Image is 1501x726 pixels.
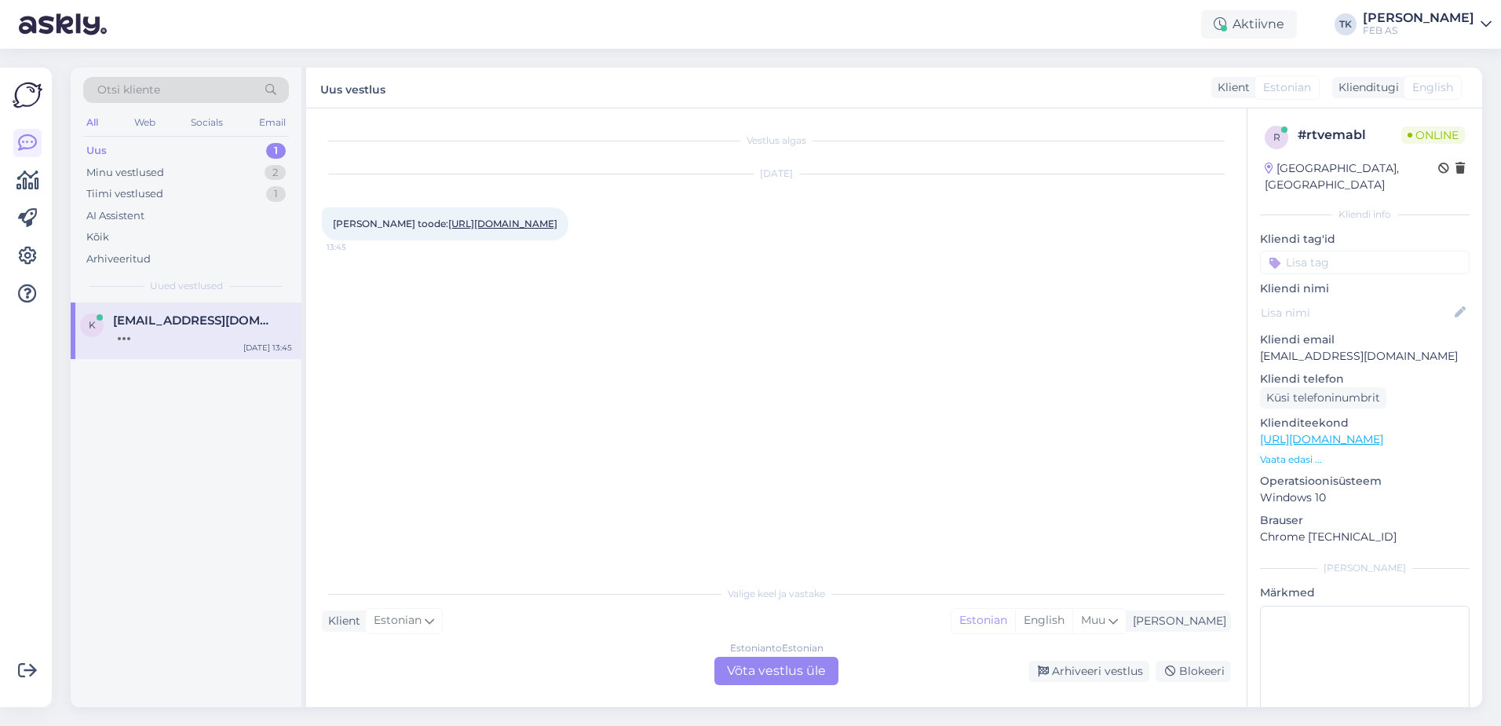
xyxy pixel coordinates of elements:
div: FEB AS [1363,24,1474,37]
span: kaspar.vihmaru@gmail.com [113,313,276,328]
img: Askly Logo [13,80,42,110]
div: AI Assistent [86,208,144,224]
div: 1 [266,186,286,202]
div: Kõik [86,229,109,245]
span: r [1273,131,1280,143]
div: Võta vestlus üle [714,657,838,685]
div: [DATE] [322,167,1231,181]
span: k [89,319,96,331]
p: Kliendi nimi [1260,280,1470,297]
label: Uus vestlus [320,77,385,98]
div: Blokeeri [1156,661,1231,682]
span: Muu [1081,613,1105,627]
div: Klient [1211,79,1250,96]
div: English [1015,609,1072,632]
div: [DATE] 13:45 [243,342,292,354]
p: Märkmed [1260,585,1470,601]
div: Arhiveeri vestlus [1028,661,1149,682]
div: Klient [322,613,360,629]
div: Socials [188,112,226,133]
div: Aktiivne [1201,10,1297,38]
p: Kliendi tag'id [1260,231,1470,247]
div: Arhiveeritud [86,251,151,267]
p: Brauser [1260,512,1470,529]
a: [PERSON_NAME]FEB AS [1363,12,1492,37]
div: [PERSON_NAME] [1363,12,1474,24]
p: Chrome [TECHNICAL_ID] [1260,529,1470,545]
input: Lisa nimi [1261,304,1452,321]
p: Kliendi telefon [1260,371,1470,387]
p: Vaata edasi ... [1260,453,1470,467]
div: Vestlus algas [322,134,1231,148]
div: TK [1335,13,1357,35]
div: Tiimi vestlused [86,186,163,202]
div: Klienditugi [1332,79,1399,96]
div: All [83,112,101,133]
span: [PERSON_NAME] toode: [333,218,557,229]
div: 2 [265,165,286,181]
span: Estonian [374,612,422,629]
div: Email [256,112,289,133]
div: Estonian [951,609,1015,632]
span: Otsi kliente [97,82,160,98]
a: [URL][DOMAIN_NAME] [1260,432,1383,446]
div: # rtvemabl [1298,126,1401,145]
p: Klienditeekond [1260,415,1470,431]
p: Kliendi email [1260,332,1470,348]
div: Web [131,112,159,133]
div: [PERSON_NAME] [1260,561,1470,575]
div: Kliendi info [1260,207,1470,222]
p: Windows 10 [1260,489,1470,506]
div: Valige keel ja vastake [322,587,1231,601]
div: Uus [86,143,107,159]
span: Estonian [1263,79,1311,96]
div: [PERSON_NAME] [1127,613,1226,629]
input: Lisa tag [1260,251,1470,274]
span: Online [1401,126,1465,144]
div: Estonian to Estonian [730,641,824,655]
span: 13:45 [327,241,385,253]
div: Minu vestlused [86,165,164,181]
div: Küsi telefoninumbrit [1260,387,1386,409]
a: [URL][DOMAIN_NAME] [448,218,557,229]
div: 1 [266,143,286,159]
p: [EMAIL_ADDRESS][DOMAIN_NAME] [1260,348,1470,365]
p: Operatsioonisüsteem [1260,473,1470,489]
span: Uued vestlused [150,279,223,293]
div: [GEOGRAPHIC_DATA], [GEOGRAPHIC_DATA] [1265,160,1438,193]
span: English [1412,79,1453,96]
